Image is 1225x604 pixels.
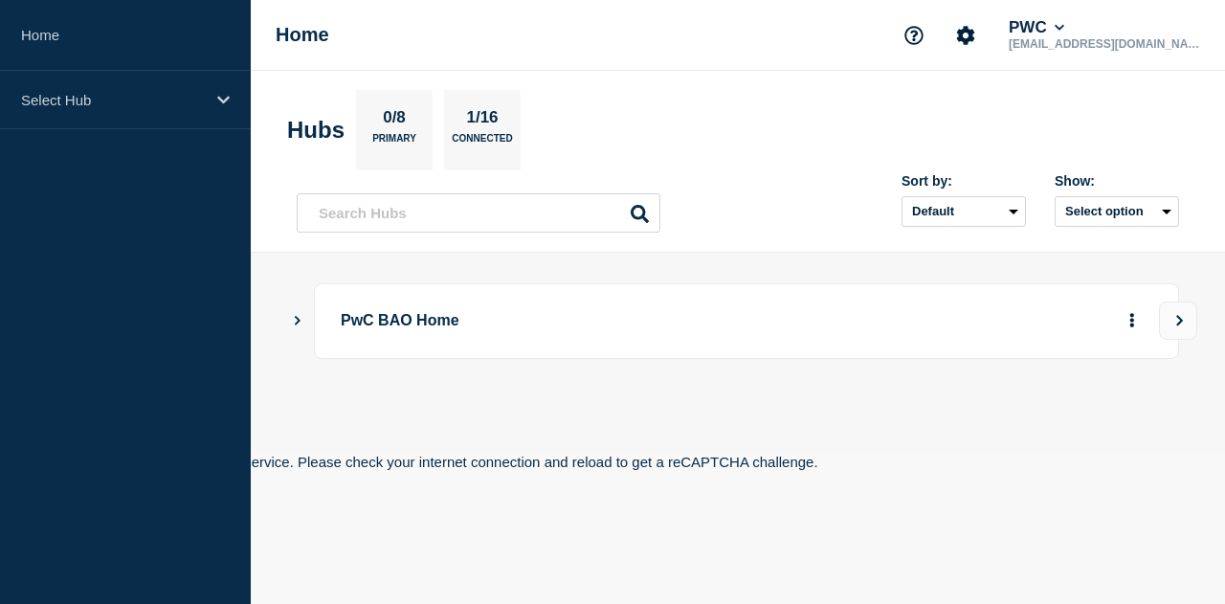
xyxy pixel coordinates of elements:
p: PwC BAO Home [341,303,834,339]
button: Select option [1055,196,1179,227]
h1: Home [276,24,329,46]
button: View [1159,302,1197,340]
input: Search Hubs [297,193,660,233]
h2: Hubs [287,117,345,144]
p: [EMAIL_ADDRESS][DOMAIN_NAME] [1005,37,1204,51]
div: Sort by: [902,173,1026,189]
select: Sort by [902,196,1026,227]
p: 1/16 [459,108,505,133]
p: 0/8 [376,108,413,133]
button: More actions [1120,303,1145,339]
p: Connected [452,133,512,153]
button: Support [894,15,934,56]
button: PWC [1005,18,1068,37]
div: Show: [1055,173,1179,189]
button: Account settings [946,15,986,56]
p: Select Hub [21,92,205,108]
p: Primary [372,133,416,153]
button: Show Connected Hubs [293,314,302,328]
